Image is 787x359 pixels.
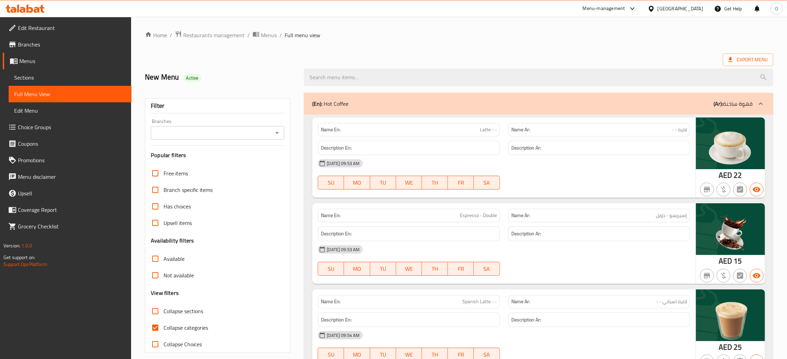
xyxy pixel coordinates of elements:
[321,298,341,305] strong: Name En:
[285,31,320,39] span: Full menu view
[696,203,765,255] img: mmw_638907782714413720
[714,100,752,108] p: قهوة ساخنة
[304,69,773,86] input: search
[733,183,747,196] button: Not has choices
[170,31,172,39] li: /
[723,53,773,66] span: Export Menu
[734,254,742,268] span: 15
[279,31,282,39] li: /
[696,117,765,169] img: mmw_638907783673751339
[321,229,352,238] strong: Description En:
[425,264,445,274] span: TH
[460,212,497,219] span: Espresso - Double
[3,36,131,53] a: Branches
[3,253,35,262] span: Get support on:
[9,102,131,119] a: Edit Menu
[347,264,367,274] span: MO
[321,178,341,188] span: SU
[750,183,764,196] button: Available
[151,289,179,297] h3: View filters
[164,219,192,227] span: Upsell items
[399,264,419,274] span: WE
[151,151,284,159] h3: Popular filters
[370,176,396,189] button: TU
[18,40,126,49] span: Branches
[164,186,213,194] span: Branch specific items
[672,126,687,133] span: لاتيه - -
[462,298,497,305] span: Spanish Latte - -
[425,178,445,188] span: TH
[733,269,747,283] button: Not has choices
[511,298,530,305] strong: Name Ar:
[474,176,500,189] button: SA
[3,185,131,202] a: Upsell
[583,4,625,13] div: Menu-management
[511,144,541,152] strong: Description Ar:
[151,99,284,113] div: Filter
[247,31,250,39] li: /
[3,152,131,168] a: Promotions
[175,31,245,40] a: Restaurants management
[21,241,32,250] span: 1.0.0
[422,176,448,189] button: TH
[474,262,500,276] button: SA
[3,260,47,269] a: Support.OpsPlatform
[318,262,344,276] button: SU
[719,254,732,268] span: AED
[164,324,208,332] span: Collapse categories
[164,340,202,348] span: Collapse Choices
[164,271,194,279] span: Not available
[396,262,422,276] button: WE
[344,262,370,276] button: MO
[656,298,687,305] span: لاتيه اسباني - -
[145,31,773,40] nav: breadcrumb
[261,31,277,39] span: Menus
[448,176,474,189] button: FR
[511,229,541,238] strong: Description Ar:
[18,173,126,181] span: Menu disclaimer
[422,262,448,276] button: TH
[18,206,126,214] span: Coverage Report
[14,106,126,115] span: Edit Menu
[347,178,367,188] span: MO
[18,156,126,164] span: Promotions
[399,178,419,188] span: WE
[3,119,131,135] a: Choice Groups
[734,168,742,182] span: 22
[373,264,393,274] span: TU
[18,189,126,197] span: Upsell
[14,73,126,82] span: Sections
[717,269,730,283] button: Purchased item
[318,176,344,189] button: SU
[734,340,742,354] span: 25
[164,307,203,315] span: Collapse sections
[3,53,131,69] a: Menus
[3,168,131,185] a: Menu disclaimer
[480,126,497,133] span: Latte - -
[304,93,773,115] div: (En): Hot Coffee(Ar):قهوة ساخنة
[750,269,764,283] button: Available
[14,90,126,98] span: Full Menu View
[321,316,352,324] strong: Description En:
[164,169,188,177] span: Free items
[145,31,167,39] a: Home
[3,218,131,235] a: Grocery Checklist
[9,86,131,102] a: Full Menu View
[658,5,703,12] div: [GEOGRAPHIC_DATA]
[700,269,714,283] button: Not branch specific item
[451,178,471,188] span: FR
[145,72,296,82] h2: New Menu
[321,264,341,274] span: SU
[448,262,474,276] button: FR
[700,183,714,196] button: Not branch specific item
[321,144,352,152] strong: Description En:
[321,212,341,219] strong: Name En:
[373,178,393,188] span: TU
[184,74,201,82] div: Active
[272,128,282,138] button: Open
[19,57,126,65] span: Menus
[164,202,191,211] span: Has choices
[370,262,396,276] button: TU
[151,237,194,245] h3: Availability filters
[312,99,322,109] b: (En):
